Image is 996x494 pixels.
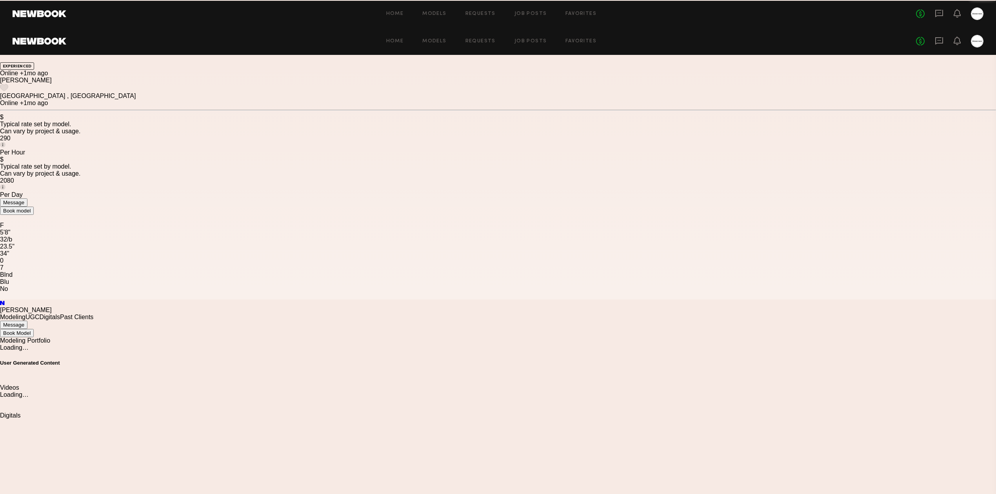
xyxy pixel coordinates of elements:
a: Digitals [40,314,60,320]
a: Models [422,39,446,44]
a: Favorites [565,39,596,44]
a: Requests [465,39,496,44]
a: Job Posts [514,11,547,16]
a: Home [386,11,404,16]
a: Past Clients [60,314,93,320]
a: Job Posts [514,39,547,44]
a: Models [422,11,446,16]
a: Requests [465,11,496,16]
a: Home [386,39,404,44]
a: UGC [25,314,40,320]
a: Favorites [565,11,596,16]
